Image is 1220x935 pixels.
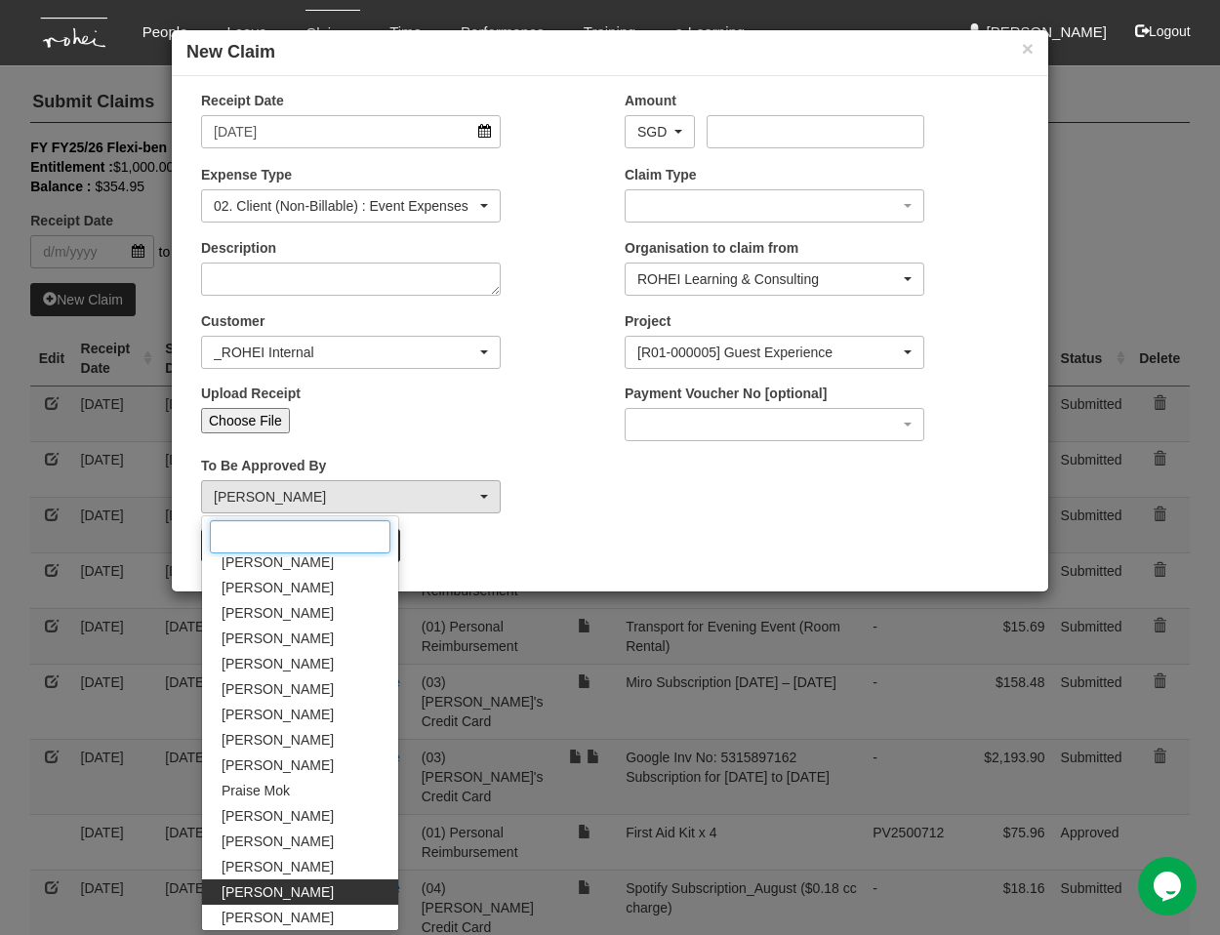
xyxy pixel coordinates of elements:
[222,552,334,572] span: [PERSON_NAME]
[222,730,334,750] span: [PERSON_NAME]
[222,857,334,876] span: [PERSON_NAME]
[637,343,900,362] div: [R01-000005] Guest Experience
[222,679,334,699] span: [PERSON_NAME]
[625,165,697,184] label: Claim Type
[625,336,924,369] button: [R01-000005] Guest Experience
[201,91,284,110] label: Receipt Date
[201,115,501,148] input: d/m/yyyy
[222,832,334,851] span: [PERSON_NAME]
[222,578,334,597] span: [PERSON_NAME]
[637,122,671,142] div: SGD
[222,781,290,800] span: Praise Mok
[201,311,264,331] label: Customer
[222,654,334,673] span: [PERSON_NAME]
[625,238,798,258] label: Organisation to claim from
[214,196,476,216] div: 02. Client (Non-Billable) : Event Expenses
[214,487,476,507] div: [PERSON_NAME]
[201,336,501,369] button: _ROHEI Internal
[1022,38,1034,59] button: ×
[210,520,390,553] input: Search
[201,456,326,475] label: To Be Approved By
[201,384,301,403] label: Upload Receipt
[222,806,334,826] span: [PERSON_NAME]
[201,480,501,513] button: Shuhui Lee
[1138,857,1200,915] iframe: chat widget
[222,629,334,648] span: [PERSON_NAME]
[625,263,924,296] button: ROHEI Learning & Consulting
[625,311,671,331] label: Project
[214,343,476,362] div: _ROHEI Internal
[637,269,900,289] div: ROHEI Learning & Consulting
[201,189,501,223] button: 02. Client (Non-Billable) : Event Expenses
[222,705,334,724] span: [PERSON_NAME]
[201,165,292,184] label: Expense Type
[625,384,827,403] label: Payment Voucher No [optional]
[222,882,334,902] span: [PERSON_NAME]
[625,115,695,148] button: SGD
[625,91,676,110] label: Amount
[186,42,275,61] b: New Claim
[222,908,334,927] span: [PERSON_NAME]
[222,755,334,775] span: [PERSON_NAME]
[222,603,334,623] span: [PERSON_NAME]
[201,408,290,433] input: Choose File
[201,238,276,258] label: Description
